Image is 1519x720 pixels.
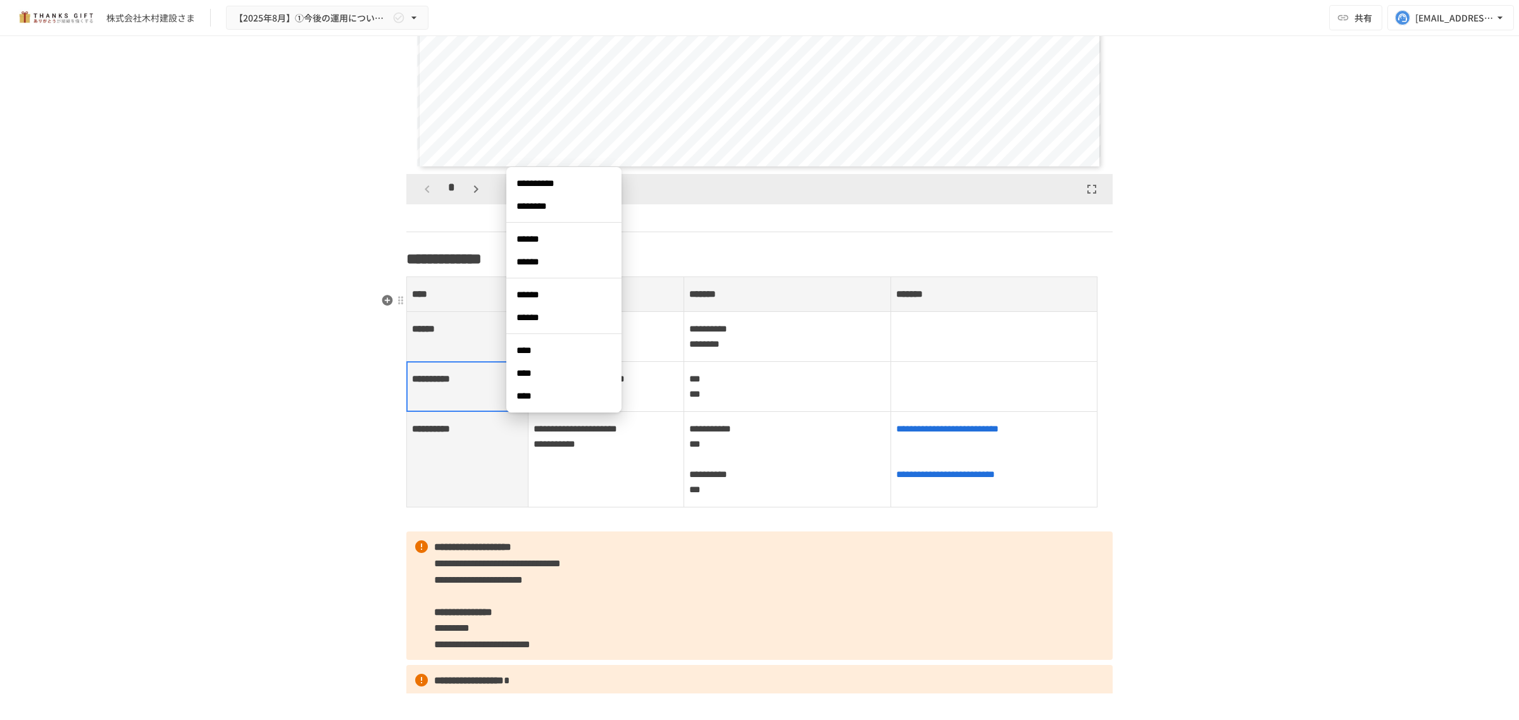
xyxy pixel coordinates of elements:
div: 株式会社木村建設さま [106,11,195,25]
button: [EMAIL_ADDRESS][DOMAIN_NAME] [1387,5,1514,30]
span: 【2025年8月】①今後の運用についてのご案内/THANKS GIFTキックオフMTG [234,10,390,26]
img: mMP1OxWUAhQbsRWCurg7vIHe5HqDpP7qZo7fRoNLXQh [15,8,96,28]
span: 共有 [1354,11,1372,25]
button: 【2025年8月】①今後の運用についてのご案内/THANKS GIFTキックオフMTG [226,6,428,30]
div: [EMAIL_ADDRESS][DOMAIN_NAME] [1415,10,1494,26]
button: 共有 [1329,5,1382,30]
